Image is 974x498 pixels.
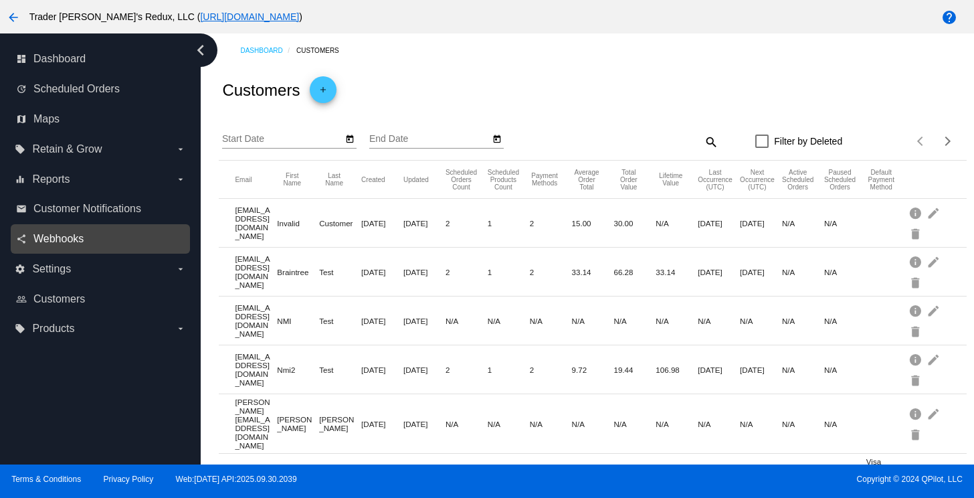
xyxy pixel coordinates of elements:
[16,84,27,94] i: update
[361,416,403,432] mat-cell: [DATE]
[319,412,361,436] mat-cell: [PERSON_NAME]
[530,362,572,378] mat-cell: 2
[319,264,361,280] mat-cell: Test
[941,9,957,25] mat-icon: help
[613,216,656,231] mat-cell: 30.00
[16,114,27,124] i: map
[782,169,813,191] button: Change sorting for ActiveScheduledOrdersCount
[16,78,186,100] a: update Scheduled Orders
[782,416,824,432] mat-cell: N/A
[403,216,446,231] mat-cell: [DATE]
[176,475,297,484] a: Web:[DATE] API:2025.09.30.2039
[488,264,530,280] mat-cell: 1
[235,349,277,390] mat-cell: [EMAIL_ADDRESS][DOMAIN_NAME]
[446,416,488,432] mat-cell: N/A
[32,323,74,335] span: Products
[190,39,211,61] i: chevron_left
[927,300,943,321] mat-icon: edit
[488,362,530,378] mat-cell: 1
[530,264,572,280] mat-cell: 2
[530,172,560,187] button: Change sorting for PaymentMethodsCount
[613,313,656,329] mat-cell: N/A
[698,169,733,191] button: Change sorting for LastScheduledOrderOccurrenceUtc
[361,362,403,378] mat-cell: [DATE]
[315,85,331,101] mat-icon: add
[908,403,924,424] mat-icon: info
[32,263,71,275] span: Settings
[490,131,504,145] button: Open calendar
[572,169,602,191] button: Change sorting for AverageScheduledOrderTotal
[277,362,319,378] mat-cell: Nmi2
[613,362,656,378] mat-cell: 19.44
[403,362,446,378] mat-cell: [DATE]
[16,198,186,220] a: email Customer Notifications
[613,264,656,280] mat-cell: 66.28
[175,264,186,274] i: arrow_drop_down
[33,203,141,215] span: Customer Notifications
[296,40,351,61] a: Customers
[16,288,186,310] a: people_outline Customers
[908,424,924,444] mat-icon: delete
[824,416,866,432] mat-cell: N/A
[782,313,824,329] mat-cell: N/A
[15,323,25,334] i: local_offer
[530,416,572,432] mat-cell: N/A
[15,174,25,185] i: equalizer
[240,40,296,61] a: Dashboard
[200,11,299,22] a: [URL][DOMAIN_NAME]
[361,216,403,231] mat-cell: [DATE]
[572,362,614,378] mat-cell: 9.72
[656,362,698,378] mat-cell: 106.98
[446,216,488,231] mat-cell: 2
[613,169,644,191] button: Change sorting for TotalScheduledOrderValue
[175,144,186,155] i: arrow_drop_down
[175,174,186,185] i: arrow_drop_down
[235,300,277,341] mat-cell: [EMAIL_ADDRESS][DOMAIN_NAME]
[740,216,782,231] mat-cell: [DATE]
[11,475,81,484] a: Terms & Conditions
[698,264,740,280] mat-cell: [DATE]
[698,362,740,378] mat-cell: [DATE]
[782,216,824,231] mat-cell: N/A
[175,323,186,334] i: arrow_drop_down
[16,48,186,70] a: dashboard Dashboard
[908,349,924,369] mat-icon: info
[33,293,85,305] span: Customers
[488,169,519,191] button: Change sorting for TotalProductsScheduledCount
[15,144,25,155] i: local_offer
[927,251,943,272] mat-icon: edit
[277,264,319,280] mat-cell: Braintree
[530,216,572,231] mat-cell: 2
[277,313,319,329] mat-cell: NMI
[740,313,782,329] mat-cell: N/A
[369,134,490,145] input: End Date
[319,172,349,187] button: Change sorting for LastName
[572,416,614,432] mat-cell: N/A
[702,131,718,152] mat-icon: search
[277,412,319,436] mat-cell: [PERSON_NAME]
[446,169,477,191] button: Change sorting for TotalScheduledOrdersCount
[33,113,60,125] span: Maps
[656,313,698,329] mat-cell: N/A
[656,172,686,187] button: Change sorting for ScheduledOrderLTV
[403,264,446,280] mat-cell: [DATE]
[656,264,698,280] mat-cell: 33.14
[908,202,924,223] mat-icon: info
[235,251,277,293] mat-cell: [EMAIL_ADDRESS][DOMAIN_NAME]
[498,475,963,484] span: Copyright © 2024 QPilot, LLC
[866,169,896,191] button: Change sorting for DefaultPaymentMethod
[16,294,27,305] i: people_outline
[33,53,86,65] span: Dashboard
[446,264,488,280] mat-cell: 2
[16,203,27,214] i: email
[740,362,782,378] mat-cell: [DATE]
[319,216,361,231] mat-cell: Customer
[403,175,429,183] button: Change sorting for UpdatedUtc
[740,264,782,280] mat-cell: [DATE]
[782,362,824,378] mat-cell: N/A
[319,362,361,378] mat-cell: Test
[403,313,446,329] mat-cell: [DATE]
[104,475,154,484] a: Privacy Policy
[15,264,25,274] i: settings
[32,143,102,155] span: Retain & Grow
